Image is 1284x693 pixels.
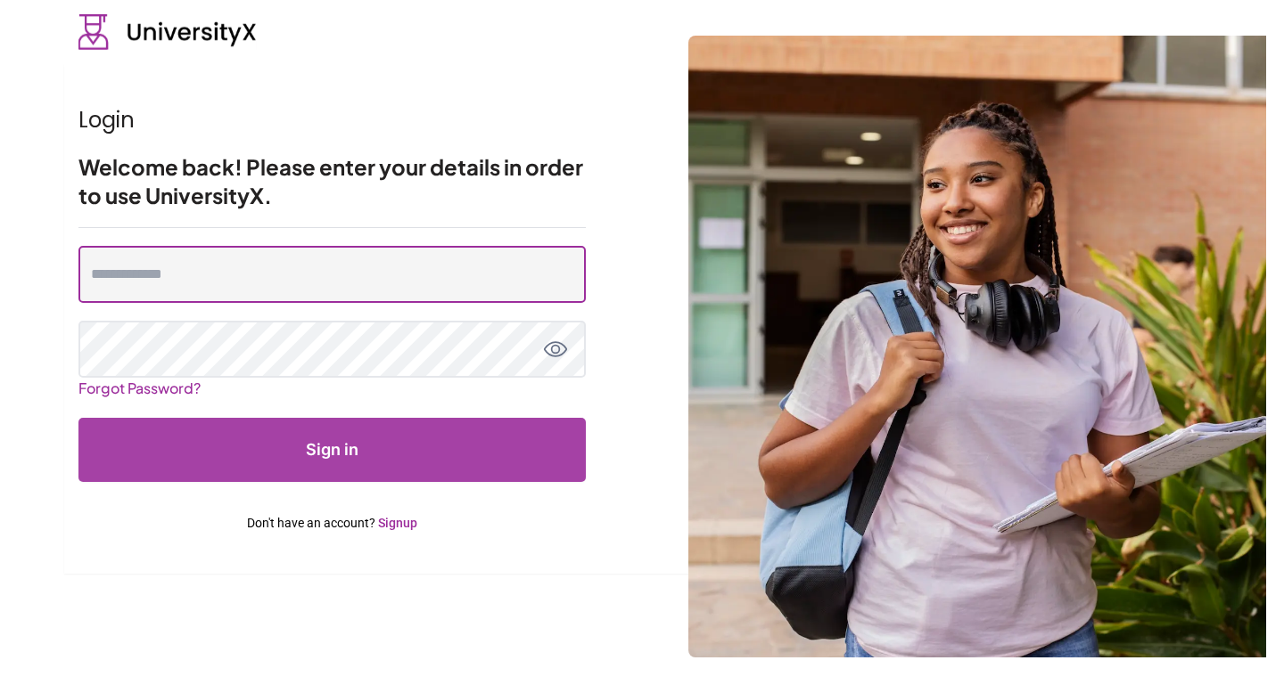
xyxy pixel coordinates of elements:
a: Signup [378,516,417,530]
img: UniversityX logo [78,14,257,50]
h1: Login [78,106,586,135]
h2: Welcome back! Please enter your details in order to use UniversityX. [78,152,586,209]
button: Submit form [78,418,586,482]
a: Forgot Password? [78,371,201,404]
img: login background [688,36,1266,657]
p: Don't have an account? [78,514,586,532]
button: toggle password view [543,337,568,362]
